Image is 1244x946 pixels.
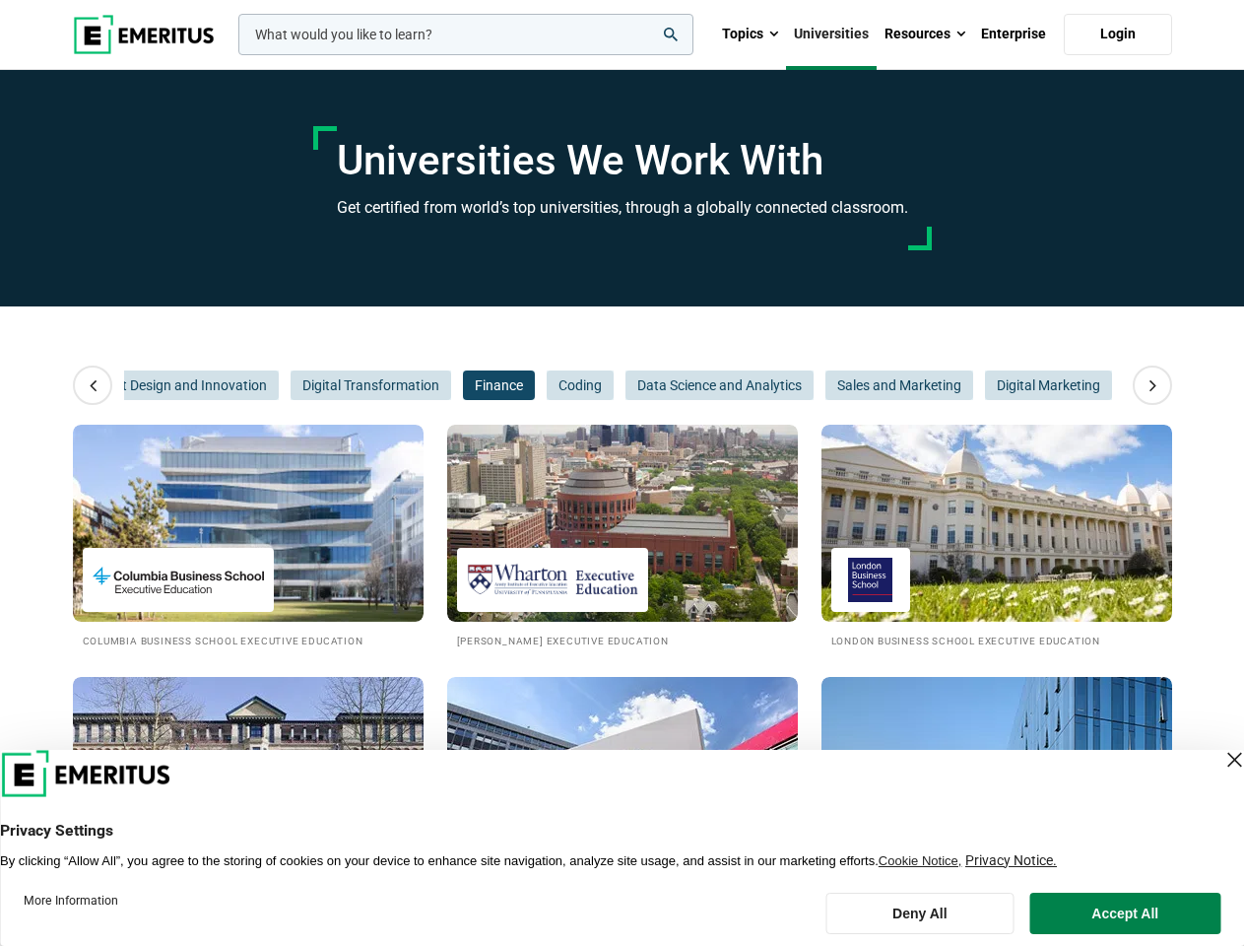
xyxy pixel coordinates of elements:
a: Universities We Work With Wharton Executive Education [PERSON_NAME] Executive Education [447,425,798,648]
img: Universities We Work With [73,677,424,874]
a: Universities We Work With Rotman School of Management Rotman School of Management [821,677,1172,901]
h2: [PERSON_NAME] Executive Education [457,632,788,648]
button: Sales and Marketing [825,371,973,400]
h3: Get certified from world’s top universities, through a globally connected classroom. [337,195,908,221]
a: Universities We Work With Columbia Business School Executive Education Columbia Business School E... [73,425,424,648]
img: Universities We Work With [821,677,1172,874]
img: London Business School Executive Education [841,558,900,602]
a: Login [1064,14,1172,55]
button: Coding [547,371,614,400]
h2: Columbia Business School Executive Education [83,632,414,648]
img: Universities We Work With [73,425,424,622]
button: Data Science and Analytics [625,371,814,400]
button: Digital Marketing [985,371,1112,400]
a: Universities We Work With Cambridge Judge Business School Executive Education Cambridge Judge Bus... [73,677,424,901]
img: Columbia Business School Executive Education [93,558,264,602]
button: Finance [463,371,535,400]
a: Universities We Work With Imperial Executive Education Imperial Executive Education [447,677,798,901]
a: Universities We Work With London Business School Executive Education London Business School Execu... [821,425,1172,648]
img: Wharton Executive Education [467,558,638,602]
h2: London Business School Executive Education [831,632,1162,648]
input: woocommerce-product-search-field-0 [238,14,693,55]
img: Universities We Work With [447,425,798,622]
h1: Universities We Work With [337,136,908,185]
button: Digital Transformation [291,371,451,400]
img: Universities We Work With [447,677,798,874]
img: Universities We Work With [821,425,1172,622]
button: Product Design and Innovation [66,371,279,400]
